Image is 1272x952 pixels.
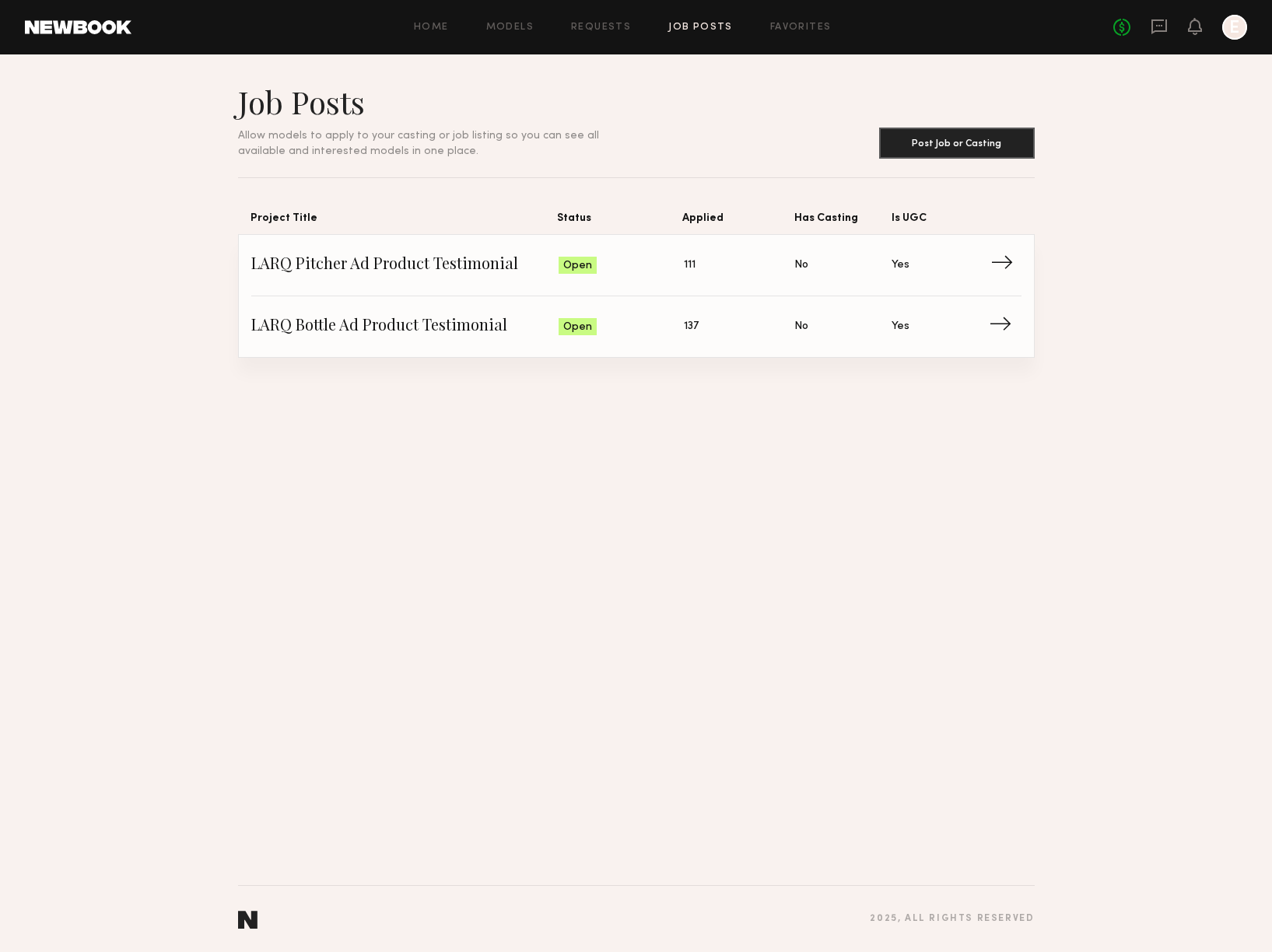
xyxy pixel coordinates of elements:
a: Models [486,23,534,33]
span: Has Casting [794,209,892,234]
div: Keywords by Traffic [172,92,262,102]
span: Applied [682,209,794,234]
a: Requests [571,23,631,33]
div: 2025 , all rights reserved [870,914,1034,924]
img: tab_domain_overview_orange.svg [42,90,54,103]
span: → [990,254,1022,277]
img: website_grey.svg [25,40,37,53]
a: Favorites [770,23,832,33]
span: LARQ Bottle Ad Product Testimonial [251,315,559,338]
span: Allow models to apply to your casting or job listing so you can see all available and interested ... [238,131,599,156]
div: v 4.0.25 [44,25,76,37]
span: Status [557,209,682,234]
div: Domain: [DOMAIN_NAME] [40,40,171,53]
span: Is UGC [892,209,990,234]
span: Project Title [251,209,558,234]
span: 137 [684,318,699,335]
span: → [989,315,1021,338]
a: Job Posts [668,23,733,33]
a: LARQ Pitcher Ad Product TestimonialOpen111NoYes→ [251,235,1021,296]
img: logo_orange.svg [25,25,37,37]
span: Open [563,320,592,335]
span: No [794,318,808,335]
span: No [794,257,808,274]
span: LARQ Pitcher Ad Product Testimonial [251,254,559,277]
span: 111 [684,257,696,274]
a: E [1222,15,1247,40]
img: tab_keywords_by_traffic_grey.svg [155,90,167,103]
span: Open [563,258,592,274]
span: Yes [892,257,909,274]
span: Yes [892,318,909,335]
a: LARQ Bottle Ad Product TestimonialOpen137NoYes→ [251,296,1021,357]
button: Post Job or Casting [879,128,1035,159]
a: Home [414,23,449,33]
h1: Job Posts [238,82,636,121]
div: Domain Overview [59,92,139,102]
